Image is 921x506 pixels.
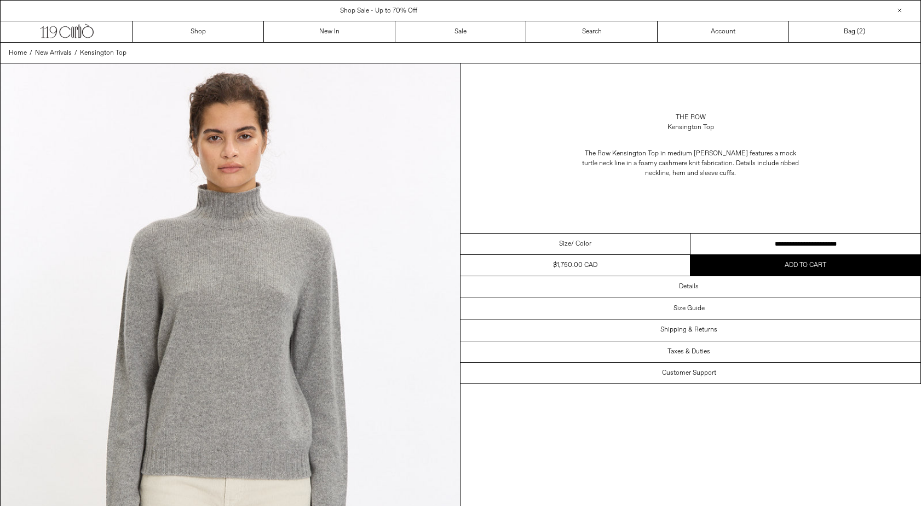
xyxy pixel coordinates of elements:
span: Size [559,239,571,249]
a: Sale [395,21,527,42]
span: Home [9,49,27,57]
a: New Arrivals [35,48,72,58]
div: Kensington Top [667,123,714,132]
a: Kensington Top [80,48,126,58]
span: 2 [859,27,863,36]
button: Add to cart [690,255,920,276]
span: / [74,48,77,58]
a: Home [9,48,27,58]
a: Shop [133,21,264,42]
span: Add to cart [785,261,826,270]
a: Account [658,21,789,42]
span: ) [859,27,865,37]
h3: Details [679,283,699,290]
h3: Taxes & Duties [667,348,710,356]
div: $1,750.00 CAD [553,260,597,270]
a: Search [526,21,658,42]
a: The Row [676,113,706,123]
span: / Color [571,239,591,249]
h3: Shipping & Returns [660,326,717,334]
a: Bag () [789,21,920,42]
span: New Arrivals [35,49,72,57]
a: New In [264,21,395,42]
h3: Size Guide [674,305,705,312]
a: Shop Sale - Up to 70% Off [340,7,417,15]
span: / [30,48,32,58]
span: Kensington Top [80,49,126,57]
h3: Customer Support [662,369,716,377]
p: The Row Kensington Top in medium [PERSON_NAME] features a mock turtle neck line in a foamy cashme... [581,143,800,184]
